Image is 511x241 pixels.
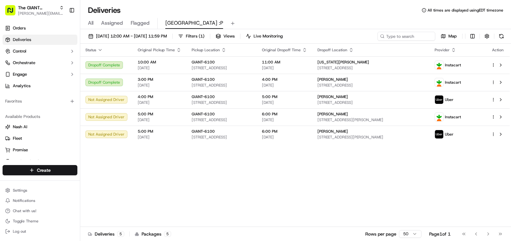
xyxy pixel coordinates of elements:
[262,65,307,71] span: [DATE]
[438,32,460,41] button: Map
[435,96,443,104] img: profile_uber_ahold_partner.png
[192,83,252,88] span: [STREET_ADDRESS]
[164,231,171,237] div: 5
[317,117,424,122] span: [STREET_ADDRESS][PERSON_NAME]
[435,78,443,87] img: profile_instacart_ahold_partner.png
[262,83,307,88] span: [DATE]
[262,117,307,122] span: [DATE]
[445,97,454,102] span: Uber
[3,112,77,122] div: Available Products
[175,32,207,41] button: Filters(1)
[445,80,461,85] span: Instacart
[37,167,51,173] span: Create
[18,11,64,16] button: [PERSON_NAME][EMAIL_ADDRESS][PERSON_NAME][DOMAIN_NAME]
[192,77,215,82] span: GIANT-6100
[13,25,26,31] span: Orders
[13,60,35,66] span: Orchestrate
[13,83,30,89] span: Analytics
[3,156,77,167] button: Product Catalog
[317,47,347,53] span: Dropoff Location
[192,129,215,134] span: GIANT-6100
[435,61,443,69] img: profile_instacart_ahold_partner.png
[13,136,22,141] span: Fleet
[317,83,424,88] span: [STREET_ADDRESS]
[3,217,77,226] button: Toggle Theme
[186,33,204,39] span: Filters
[138,47,175,53] span: Original Pickup Time
[5,124,75,130] a: Nash AI
[429,231,451,237] div: Page 1 of 1
[199,33,204,39] span: ( 1 )
[131,19,150,27] span: Flagged
[262,77,307,82] span: 4:00 PM
[13,71,27,77] span: Engage
[165,19,223,27] span: [GEOGRAPHIC_DATA] :P
[3,23,77,33] a: Orders
[138,83,181,88] span: [DATE]
[3,196,77,205] button: Notifications
[192,94,215,99] span: GIANT-6100
[138,135,181,140] span: [DATE]
[3,81,77,91] a: Analytics
[3,122,77,132] button: Nash AI
[5,147,75,153] a: Promise
[88,5,121,15] h1: Deliveries
[3,96,77,106] div: Favorites
[317,65,424,71] span: [STREET_ADDRESS]
[3,46,77,56] button: Control
[3,206,77,215] button: Chat with us!
[85,47,96,53] span: Status
[3,165,77,175] button: Create
[192,100,252,105] span: [STREET_ADDRESS]
[13,229,26,234] span: Log out
[88,19,93,27] span: All
[317,100,424,105] span: [STREET_ADDRESS]
[138,77,181,82] span: 3:00 PM
[262,47,301,53] span: Original Dropoff Time
[13,188,27,193] span: Settings
[243,32,286,41] button: Live Monitoring
[3,186,77,195] button: Settings
[13,159,44,164] span: Product Catalog
[18,4,57,11] button: The GIANT Company
[13,198,35,203] span: Notifications
[317,94,348,99] span: [PERSON_NAME]
[96,33,167,39] span: [DATE] 12:00 AM - [DATE] 11:59 PM
[213,32,238,41] button: Views
[192,47,220,53] span: Pickup Location
[117,231,124,237] div: 5
[445,114,461,120] span: Instacart
[365,231,396,237] p: Rows per page
[317,60,369,65] span: [US_STATE][PERSON_NAME]
[13,219,39,224] span: Toggle Theme
[13,208,36,213] span: Chat with us!
[138,60,181,65] span: 10:00 AM
[445,62,461,68] span: Instacart
[262,129,307,134] span: 6:00 PM
[262,100,307,105] span: [DATE]
[317,77,348,82] span: [PERSON_NAME]
[262,135,307,140] span: [DATE]
[3,58,77,68] button: Orchestrate
[262,60,307,65] span: 11:00 AM
[435,130,443,138] img: profile_uber_ahold_partner.png
[138,117,181,122] span: [DATE]
[223,33,235,39] span: Views
[135,231,171,237] div: Packages
[88,231,124,237] div: Deliveries
[138,65,181,71] span: [DATE]
[5,136,75,141] a: Fleet
[85,32,170,41] button: [DATE] 12:00 AM - [DATE] 11:59 PM
[13,147,28,153] span: Promise
[445,132,454,137] span: Uber
[192,65,252,71] span: [STREET_ADDRESS]
[317,112,348,117] span: [PERSON_NAME]
[497,32,506,41] button: Refresh
[262,112,307,117] span: 6:00 PM
[192,135,252,140] span: [STREET_ADDRESS]
[13,124,27,130] span: Nash AI
[448,33,457,39] span: Map
[254,33,283,39] span: Live Monitoring
[262,94,307,99] span: 5:00 PM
